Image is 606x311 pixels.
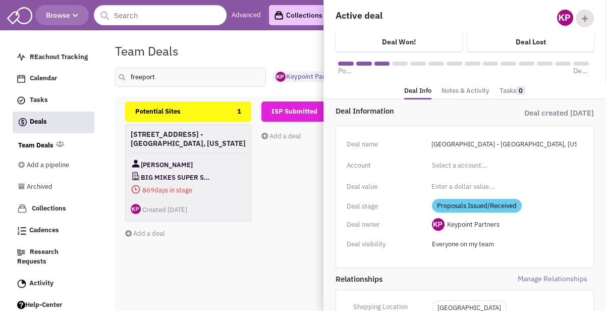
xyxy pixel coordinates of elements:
[237,101,241,122] span: 1
[17,75,25,83] img: Calendar.png
[338,66,354,76] span: Potential Sites
[131,130,246,148] h4: [STREET_ADDRESS] - [GEOGRAPHIC_DATA], [US_STATE]
[141,171,213,184] span: BIG MIKES SUPER SUBS FRANCHISING SYSTEMS INC
[347,180,425,193] div: Deal value
[516,37,546,46] h4: Deal Lost
[30,96,48,105] span: Tasks
[465,106,594,121] div: Deal created [DATE]
[576,10,594,27] div: Add Collaborator
[13,112,94,133] a: Deals
[17,227,26,235] img: Cadences_logo.png
[336,106,465,116] div: Deal Information
[12,274,94,293] a: Activity
[18,178,80,197] a: Archived
[142,186,154,194] span: 869
[447,220,500,229] span: Keypoint Partners
[30,53,88,61] span: REachout Tracking
[12,91,94,110] a: Tasks
[500,84,525,98] a: Tasks
[32,204,66,213] span: Collections
[425,179,583,195] input: Enter a dollar value...
[432,236,576,252] input: Select a privacy option...
[131,159,141,169] img: Contact Image
[17,203,27,214] img: icon-collection-lavender.png
[17,279,26,288] img: Activity.png
[18,141,53,150] a: Team Deals
[465,274,594,284] span: Manage Relationships
[94,5,227,25] input: Search
[18,116,28,128] img: icon-deals.svg
[557,10,573,26] img: ny_GipEnDU-kinWYCc5EwQ.png
[125,229,165,238] a: Add a deal
[274,11,284,20] img: icon-collection-lavender-black.svg
[347,238,425,251] div: Deal visibility
[347,218,425,231] div: Deal owner
[142,205,187,214] span: Created [DATE]
[12,48,94,67] a: REachout Tracking
[425,136,583,152] input: Enter a deal name...
[336,274,465,284] span: Relationships
[35,5,89,25] button: Browse
[573,66,589,76] span: Deal Won
[131,184,141,194] img: icon-daysinstage-red.png
[404,84,431,100] a: Deal Info
[135,107,181,116] span: Potential Sites
[12,69,94,88] a: Calendar
[115,68,266,87] input: Search deals
[131,184,246,196] span: days in stage
[232,11,261,20] a: Advanced
[269,5,327,25] a: Collections
[272,71,350,83] button: Keypoint Partners
[432,199,522,213] span: Proposals Issued/Received
[115,44,179,58] h1: Team Deals
[29,226,59,235] span: Cadences
[131,171,141,181] img: CompanyLogo
[12,199,94,219] a: Collections
[29,279,53,287] span: Activity
[46,11,78,20] span: Browse
[347,138,425,151] div: Deal name
[442,84,489,98] a: Notes & Activity
[382,37,416,46] h4: Deal Won!
[30,74,57,83] span: Calendar
[141,159,193,171] span: [PERSON_NAME]
[17,248,59,266] span: Research Requests
[432,158,519,174] input: Select a account...
[12,243,94,272] a: Research Requests
[18,156,80,175] a: Add a pipeline
[261,132,301,140] a: Add a deal
[17,96,25,105] img: icon-tasks.png
[276,72,286,82] img: ny_GipEnDU-kinWYCc5EwQ.png
[17,301,25,309] img: help.png
[347,200,425,213] div: Deal stage
[271,107,317,116] span: ISP Submitted
[7,5,32,24] img: SmartAdmin
[276,72,340,81] span: Keypoint Partners
[17,249,25,255] img: Research.png
[516,86,525,95] span: 0
[347,159,425,172] div: Account
[12,221,94,240] a: Cadences
[336,10,458,21] h4: Active deal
